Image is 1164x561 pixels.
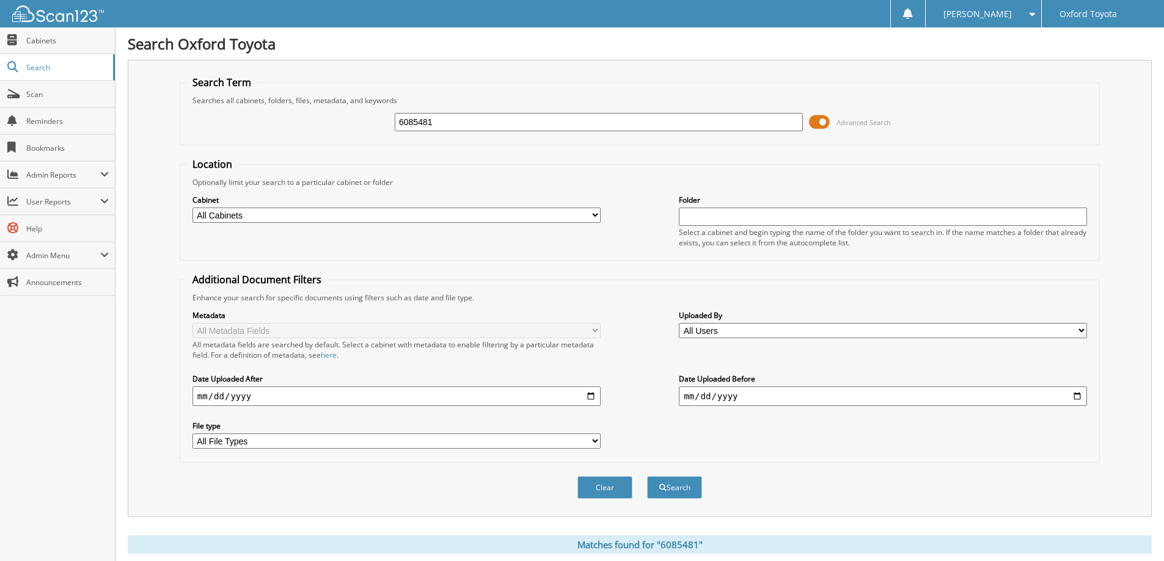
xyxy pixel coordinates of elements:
[192,310,601,320] label: Metadata
[26,277,109,288] span: Announcements
[186,273,328,286] legend: Additional Document Filters
[647,476,702,499] button: Search
[186,95,1093,106] div: Searches all cabinets, folders, files, metadata, and keywords
[26,223,109,234] span: Help
[321,350,337,360] a: here
[577,476,632,499] button: Clear
[186,157,238,171] legend: Location
[26,197,100,207] span: User Reports
[192,339,601,360] div: All metadata fields are searched by default. Select a cabinet with metadata to enable filtering b...
[192,421,601,431] label: File type
[679,227,1087,248] div: Select a cabinet and begin typing the name of the folder you want to search in. If the name match...
[186,177,1093,187] div: Optionally limit your search to a particular cabinet or folder
[26,116,109,126] span: Reminders
[12,5,104,22] img: scan123-logo-white.svg
[26,89,109,100] span: Scan
[128,535,1152,554] div: Matches found for "6085481"
[26,170,100,180] span: Admin Reports
[679,386,1087,406] input: end
[943,10,1012,18] span: [PERSON_NAME]
[26,250,100,261] span: Admin Menu
[26,35,109,46] span: Cabinets
[26,62,107,73] span: Search
[26,143,109,153] span: Bookmarks
[192,195,601,205] label: Cabinet
[1060,10,1117,18] span: Oxford Toyota
[186,76,257,89] legend: Search Term
[186,292,1093,303] div: Enhance your search for specific documents using filters such as date and file type.
[679,195,1087,205] label: Folder
[192,374,601,384] label: Date Uploaded After
[128,34,1152,54] h1: Search Oxford Toyota
[679,374,1087,384] label: Date Uploaded Before
[836,118,891,127] span: Advanced Search
[679,310,1087,320] label: Uploaded By
[192,386,601,406] input: start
